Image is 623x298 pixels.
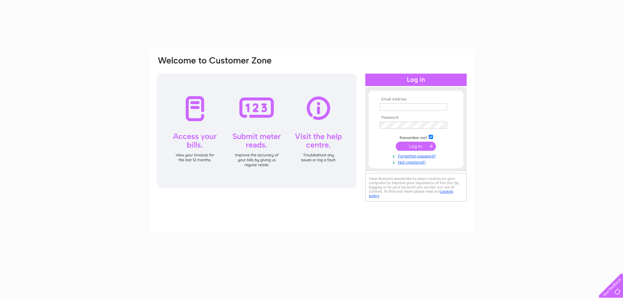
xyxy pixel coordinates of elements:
td: Remember me? [378,134,454,140]
div: Clear Business would like to place cookies on your computer to improve your experience of the sit... [365,173,467,202]
a: Not registered? [380,159,454,165]
input: Submit [396,142,436,151]
a: cookies policy [369,189,453,198]
th: Email Address: [378,97,454,102]
th: Password: [378,115,454,120]
a: Forgotten password? [380,152,454,159]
